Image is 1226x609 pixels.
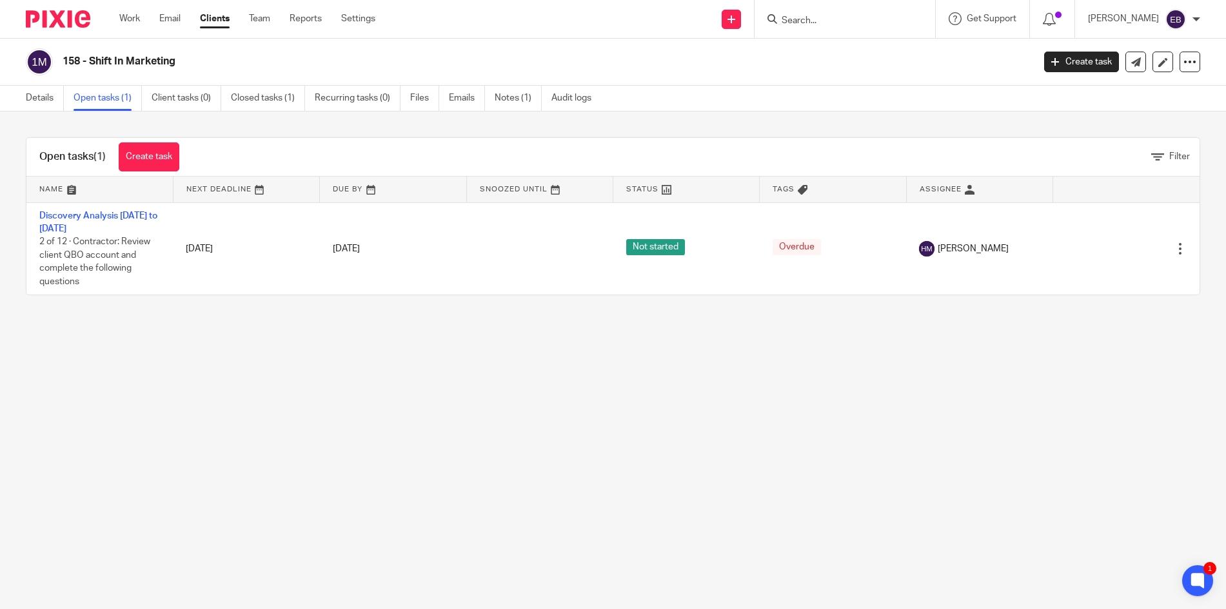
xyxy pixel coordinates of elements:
[938,242,1009,255] span: [PERSON_NAME]
[152,86,221,111] a: Client tasks (0)
[39,211,157,233] a: Discovery Analysis [DATE] to [DATE]
[551,86,601,111] a: Audit logs
[495,86,542,111] a: Notes (1)
[26,48,53,75] img: svg%3E
[231,86,305,111] a: Closed tasks (1)
[773,239,821,255] span: Overdue
[1169,152,1190,161] span: Filter
[26,86,64,111] a: Details
[1203,562,1216,575] div: 1
[290,12,322,25] a: Reports
[626,239,685,255] span: Not started
[94,151,106,162] span: (1)
[449,86,485,111] a: Emails
[249,12,270,25] a: Team
[341,12,375,25] a: Settings
[159,12,181,25] a: Email
[200,12,230,25] a: Clients
[63,55,833,68] h2: 158 - Shift In Marketing
[480,186,548,193] span: Snoozed Until
[39,150,106,164] h1: Open tasks
[410,86,439,111] a: Files
[773,186,795,193] span: Tags
[74,86,142,111] a: Open tasks (1)
[333,244,360,253] span: [DATE]
[1044,52,1119,72] a: Create task
[119,12,140,25] a: Work
[39,237,150,286] span: 2 of 12 · Contractor: Review client QBO account and complete the following questions
[1165,9,1186,30] img: svg%3E
[919,241,934,256] img: svg%3E
[26,10,90,28] img: Pixie
[119,142,179,171] a: Create task
[173,202,319,295] td: [DATE]
[315,86,400,111] a: Recurring tasks (0)
[626,186,658,193] span: Status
